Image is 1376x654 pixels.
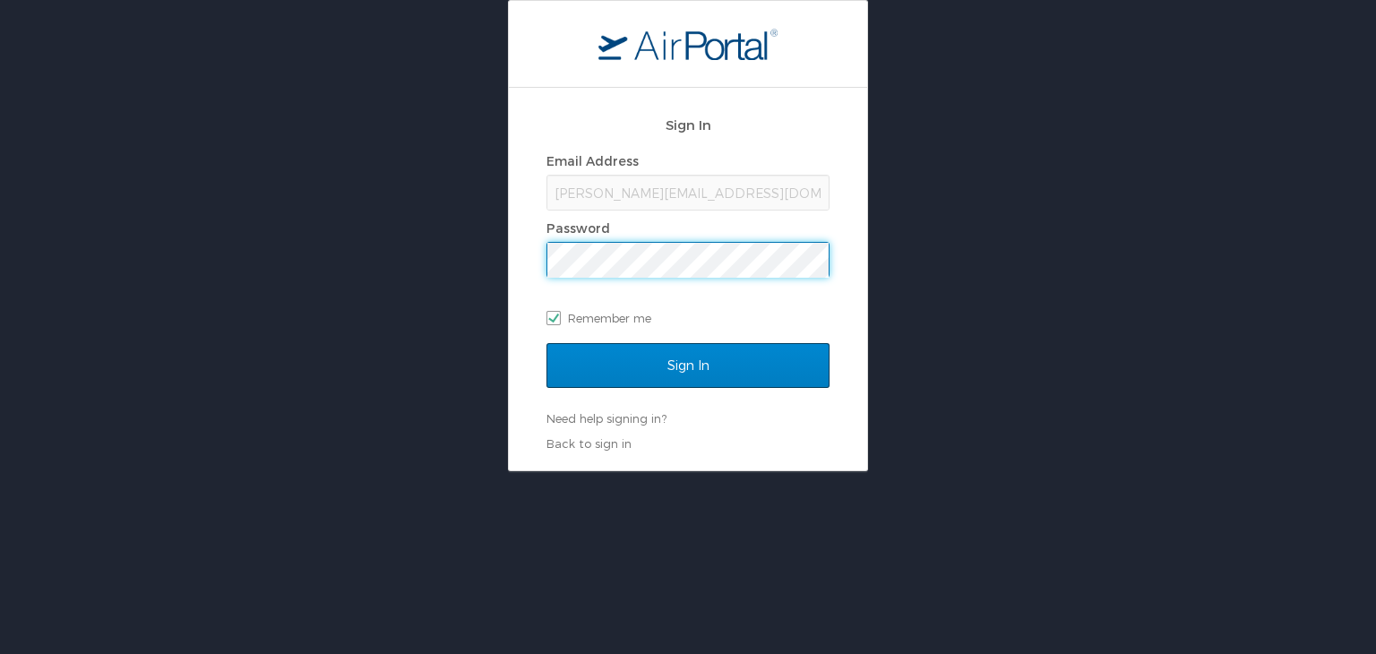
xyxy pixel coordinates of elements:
[598,28,778,60] img: logo
[546,153,639,168] label: Email Address
[546,343,830,388] input: Sign In
[546,305,830,331] label: Remember me
[546,436,632,451] a: Back to sign in
[546,220,610,236] label: Password
[546,115,830,135] h2: Sign In
[546,411,666,426] a: Need help signing in?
